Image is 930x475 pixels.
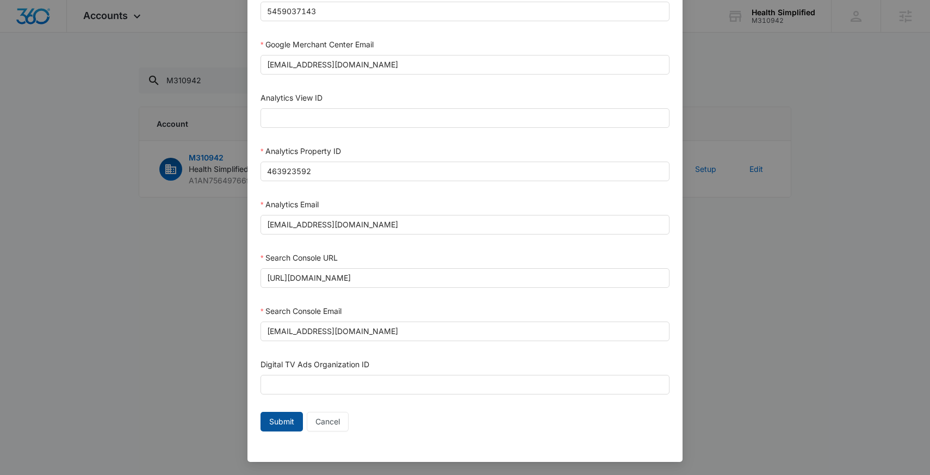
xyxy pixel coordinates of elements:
button: Cancel [307,412,349,431]
span: Submit [269,416,294,428]
input: Digital TV Ads Organization ID [261,375,669,394]
span: Cancel [315,416,340,428]
input: Analytics Property ID [261,162,669,181]
input: Google Merchant Center Email [261,55,669,75]
input: Google Merchant Center ID [261,2,669,21]
label: Digital TV Ads Organization ID [261,360,369,369]
label: Search Console URL [261,253,338,262]
label: Analytics Property ID [261,146,341,156]
input: Search Console URL [261,268,669,288]
button: Submit [261,412,303,431]
input: Analytics Email [261,215,669,235]
input: Search Console Email [261,322,669,341]
label: Analytics Email [261,200,319,209]
input: Analytics View ID [261,108,669,128]
label: Google Merchant Center Email [261,40,374,49]
label: Analytics View ID [261,93,323,102]
label: Search Console Email [261,306,342,316]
